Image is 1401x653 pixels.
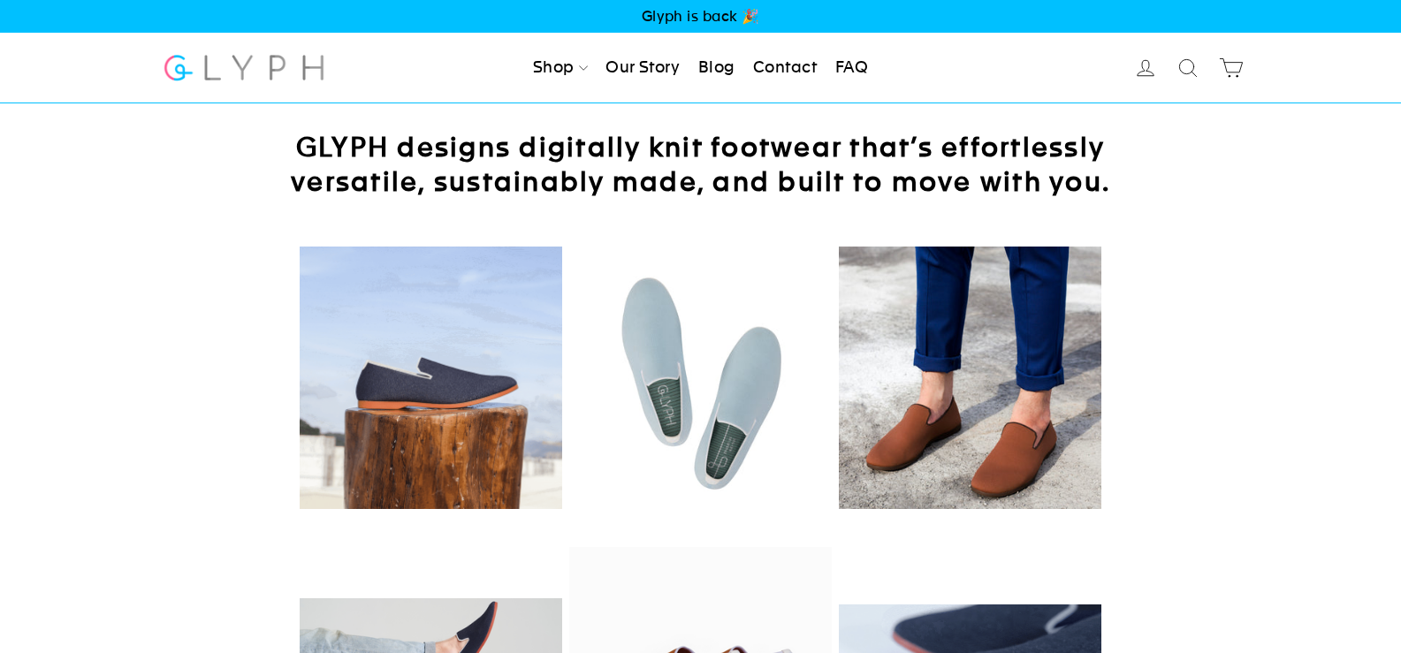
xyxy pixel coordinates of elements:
[691,49,742,87] a: Blog
[598,49,687,87] a: Our Story
[162,44,327,91] img: Glyph
[746,49,824,87] a: Contact
[526,49,595,87] a: Shop
[828,49,875,87] a: FAQ
[259,130,1143,199] h2: GLYPH designs digitally knit footwear that’s effortlessly versatile, sustainably made, and built ...
[526,49,875,87] ul: Primary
